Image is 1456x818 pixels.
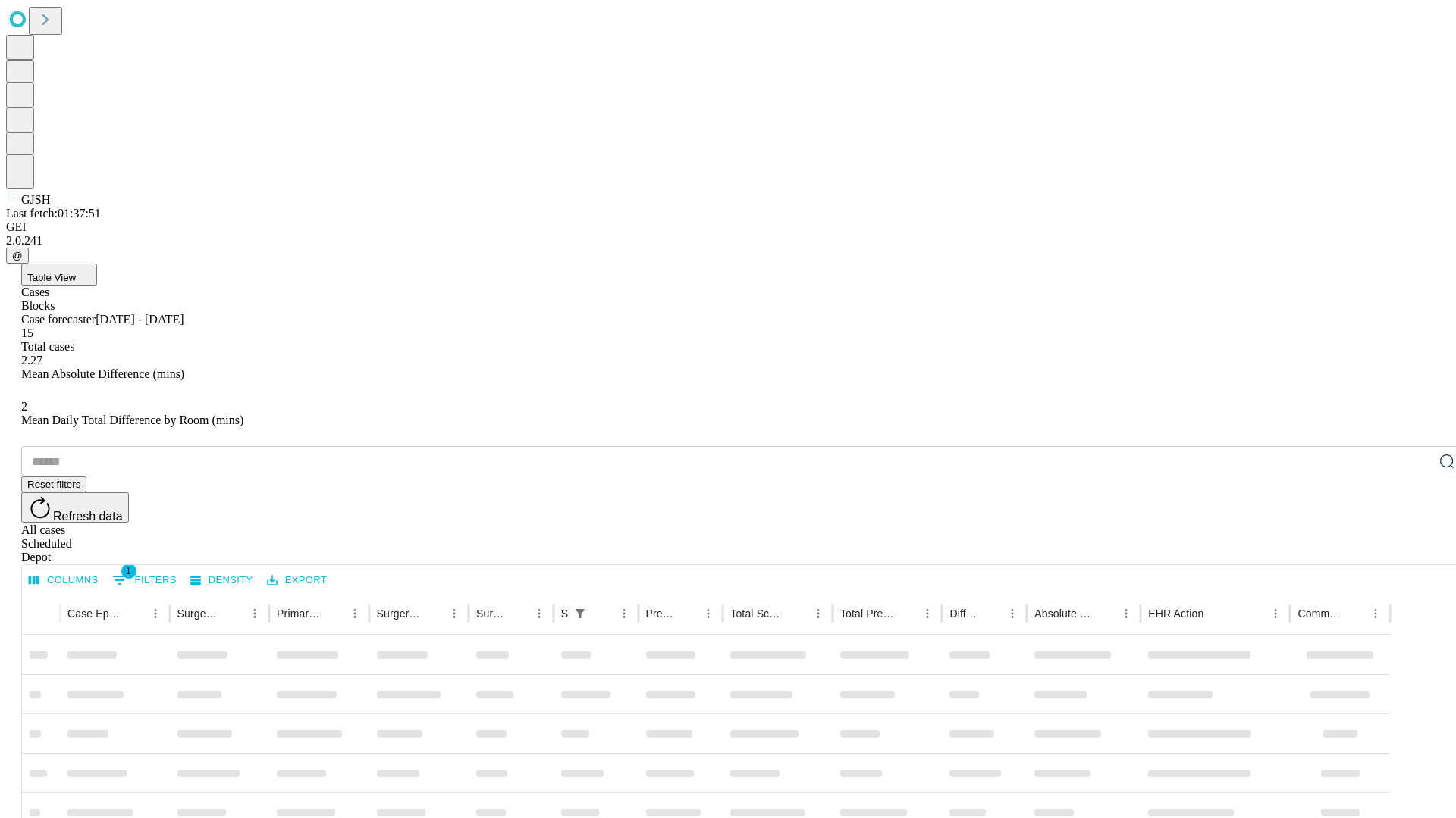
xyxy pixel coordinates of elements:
span: Mean Absolute Difference (mins) [21,367,184,380]
span: Total cases [21,340,74,353]
div: Surgery Name [377,607,421,620]
button: Menu [145,603,166,624]
div: Primary Service [277,607,321,620]
div: Predicted In Room Duration [646,607,676,620]
div: Total Scheduled Duration [730,607,785,620]
span: [DATE] - [DATE] [96,313,184,326]
button: Menu [244,603,265,624]
span: Case forecaster [21,313,96,326]
div: 2.0.241 [6,234,1450,248]
button: Sort [786,603,808,624]
button: Sort [1344,603,1365,624]
div: Absolute Difference [1034,607,1093,620]
button: Select columns [25,569,102,592]
button: Menu [529,603,550,624]
span: Reset filters [27,479,80,490]
span: 2 [21,400,27,413]
button: Sort [507,603,529,624]
button: Menu [1002,603,1023,624]
span: 15 [21,326,33,339]
span: 1 [121,564,136,579]
button: Sort [592,603,613,624]
span: GJSH [21,193,50,206]
div: Comments [1298,607,1341,620]
button: Menu [698,603,719,624]
button: Sort [124,603,145,624]
button: Show filters [108,568,180,592]
button: Sort [1094,603,1116,624]
div: Surgery Date [476,607,506,620]
div: Total Predicted Duration [840,607,895,620]
button: Density [187,569,257,592]
button: Show filters [570,603,591,624]
div: Surgeon Name [177,607,221,620]
button: Sort [676,603,698,624]
button: @ [6,248,29,264]
div: GEI [6,220,1450,234]
button: Menu [1365,603,1386,624]
button: Menu [808,603,829,624]
div: EHR Action [1148,607,1203,620]
span: Table View [27,272,76,283]
div: Difference [949,607,979,620]
button: Sort [323,603,344,624]
span: Last fetch: 01:37:51 [6,207,101,220]
span: Mean Daily Total Difference by Room (mins) [21,414,243,426]
button: Sort [896,603,917,624]
button: Refresh data [21,492,129,523]
button: Sort [981,603,1002,624]
button: Menu [1265,603,1286,624]
button: Menu [613,603,635,624]
button: Sort [223,603,244,624]
div: Scheduled In Room Duration [561,607,568,620]
span: Refresh data [53,510,123,523]
button: Menu [444,603,465,624]
button: Sort [422,603,444,624]
button: Reset filters [21,476,86,492]
button: Export [263,569,331,592]
button: Table View [21,264,97,286]
span: 2.27 [21,354,42,367]
button: Sort [1205,603,1226,624]
button: Menu [917,603,938,624]
span: @ [12,250,23,261]
button: Menu [344,603,366,624]
button: Menu [1116,603,1137,624]
div: 1 active filter [570,603,591,624]
div: Case Epic Id [67,607,122,620]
